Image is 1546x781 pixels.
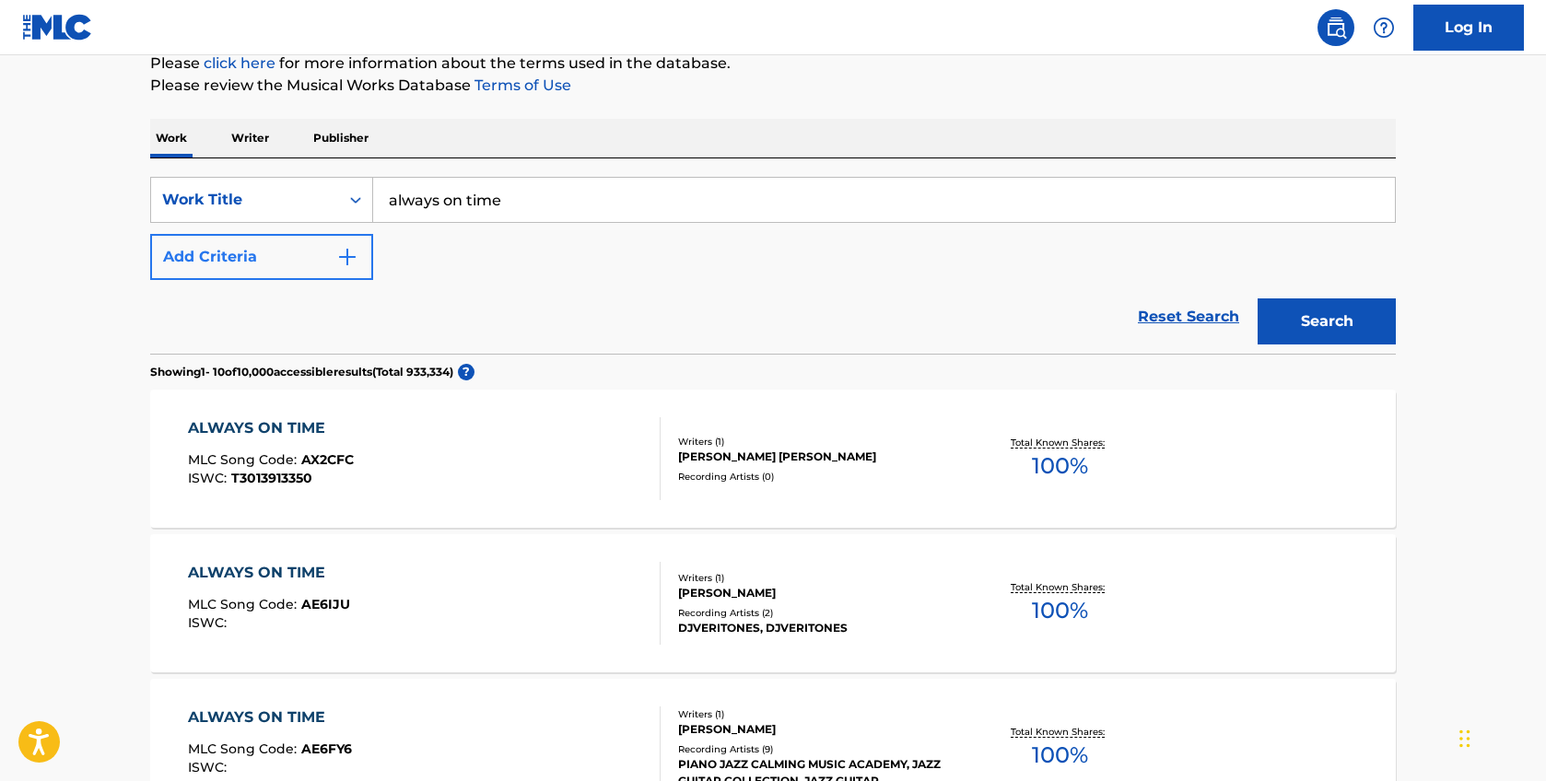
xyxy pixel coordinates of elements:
span: ISWC : [188,614,231,631]
p: Writer [226,119,275,157]
a: Reset Search [1129,297,1248,337]
img: help [1373,17,1395,39]
span: 100 % [1032,449,1088,483]
a: click here [204,54,275,72]
p: Work [150,119,193,157]
p: Please for more information about the terms used in the database. [150,52,1396,75]
span: ? [458,364,474,380]
img: 9d2ae6d4665cec9f34b9.svg [336,246,358,268]
span: AE6FY6 [301,740,352,757]
div: Writers ( 1 ) [678,435,956,449]
div: [PERSON_NAME] [PERSON_NAME] [678,449,956,465]
span: ISWC : [188,759,231,775]
div: [PERSON_NAME] [678,585,956,601]
form: Search Form [150,177,1396,354]
span: AE6IJU [301,596,350,612]
div: Writers ( 1 ) [678,571,956,585]
span: 100 % [1032,594,1088,627]
div: Work Title [162,189,328,211]
p: Showing 1 - 10 of 10,000 accessible results (Total 933,334 ) [150,364,453,380]
div: Recording Artists ( 0 ) [678,470,956,484]
div: Drag [1459,711,1470,766]
div: Recording Artists ( 2 ) [678,606,956,620]
a: ALWAYS ON TIMEMLC Song Code:AX2CFCISWC:T3013913350Writers (1)[PERSON_NAME] [PERSON_NAME]Recording... [150,390,1396,528]
div: ALWAYS ON TIME [188,706,352,729]
p: Total Known Shares: [1011,580,1109,594]
div: ALWAYS ON TIME [188,417,354,439]
div: Writers ( 1 ) [678,707,956,721]
div: DJVERITONES, DJVERITONES [678,620,956,636]
img: search [1325,17,1347,39]
img: MLC Logo [22,14,93,41]
p: Total Known Shares: [1011,436,1109,449]
p: Please review the Musical Works Database [150,75,1396,97]
span: T3013913350 [231,470,312,486]
span: 100 % [1032,739,1088,772]
a: Terms of Use [471,76,571,94]
button: Add Criteria [150,234,373,280]
span: MLC Song Code : [188,596,301,612]
span: MLC Song Code : [188,451,301,468]
p: Total Known Shares: [1011,725,1109,739]
span: AX2CFC [301,451,354,468]
span: ISWC : [188,470,231,486]
a: Public Search [1318,9,1354,46]
p: Publisher [308,119,374,157]
a: Log In [1413,5,1524,51]
span: MLC Song Code : [188,740,301,757]
a: ALWAYS ON TIMEMLC Song Code:AE6IJUISWC:Writers (1)[PERSON_NAME]Recording Artists (2)DJVERITONES, ... [150,534,1396,672]
div: ALWAYS ON TIME [188,562,350,584]
iframe: Chat Widget [1454,693,1546,781]
button: Search [1258,298,1396,344]
div: Help [1365,9,1402,46]
div: [PERSON_NAME] [678,721,956,738]
div: Recording Artists ( 9 ) [678,742,956,756]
